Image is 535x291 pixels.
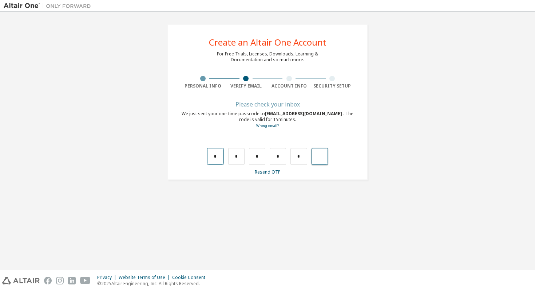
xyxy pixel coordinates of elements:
img: instagram.svg [56,277,64,284]
img: altair_logo.svg [2,277,40,284]
div: We just sent your one-time passcode to . The code is valid for 15 minutes. [181,111,354,129]
img: linkedin.svg [68,277,76,284]
div: For Free Trials, Licenses, Downloads, Learning & Documentation and so much more. [217,51,318,63]
div: Create an Altair One Account [209,38,326,47]
div: Privacy [97,275,119,280]
img: facebook.svg [44,277,52,284]
a: Go back to the registration form [256,123,279,128]
div: Account Info [267,83,311,89]
img: youtube.svg [80,277,91,284]
div: Please check your inbox [181,102,354,106]
div: Personal Info [181,83,225,89]
span: [EMAIL_ADDRESS][DOMAIN_NAME] [265,110,343,117]
img: Altair One [4,2,95,9]
div: Cookie Consent [172,275,210,280]
a: Resend OTP [255,169,281,175]
div: Website Terms of Use [119,275,172,280]
p: © 2025 Altair Engineering, Inc. All Rights Reserved. [97,280,210,287]
div: Verify Email [225,83,268,89]
div: Security Setup [311,83,354,89]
